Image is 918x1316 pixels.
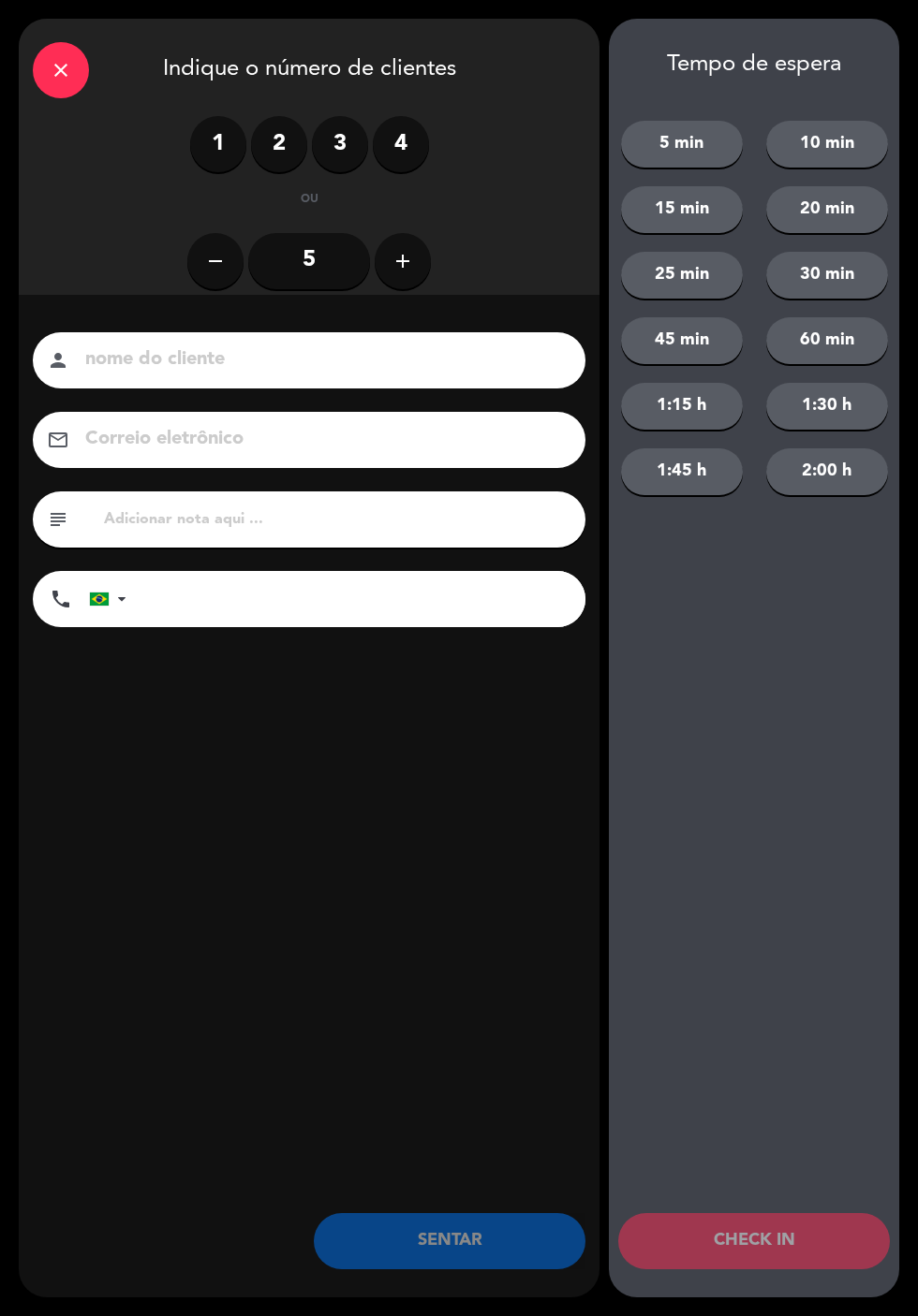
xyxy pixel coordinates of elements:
[621,317,743,364] button: 45 min
[312,116,368,172] label: 3
[190,116,246,172] label: 1
[766,383,888,430] button: 1:30 h
[373,116,429,172] label: 4
[47,508,69,531] i: subject
[251,116,307,172] label: 2
[621,448,743,495] button: 1:45 h
[618,1213,890,1269] button: CHECK IN
[766,121,888,168] button: 10 min
[375,233,431,289] button: add
[50,588,72,610] i: phone
[621,383,743,430] button: 1:15 h
[609,51,899,79] div: Tempo de espera
[50,59,72,81] i: close
[187,233,244,289] button: remove
[392,250,414,272] i: add
[102,506,571,533] input: Adicionar nota aqui ...
[204,250,227,272] i: remove
[766,317,888,364] button: 60 min
[766,448,888,495] button: 2:00 h
[766,252,888,299] button: 30 min
[621,121,743,168] button: 5 min
[621,252,743,299] button: 25 min
[314,1213,585,1269] button: SENTAR
[19,19,600,116] div: Indique o número de clientes
[83,423,561,456] input: Correio eletrônico
[90,572,133,626] div: Brazil (Brasil): +55
[621,186,743,233] button: 15 min
[279,191,340,210] div: ou
[83,344,561,376] input: nome do cliente
[47,429,69,451] i: email
[766,186,888,233] button: 20 min
[47,349,69,372] i: person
